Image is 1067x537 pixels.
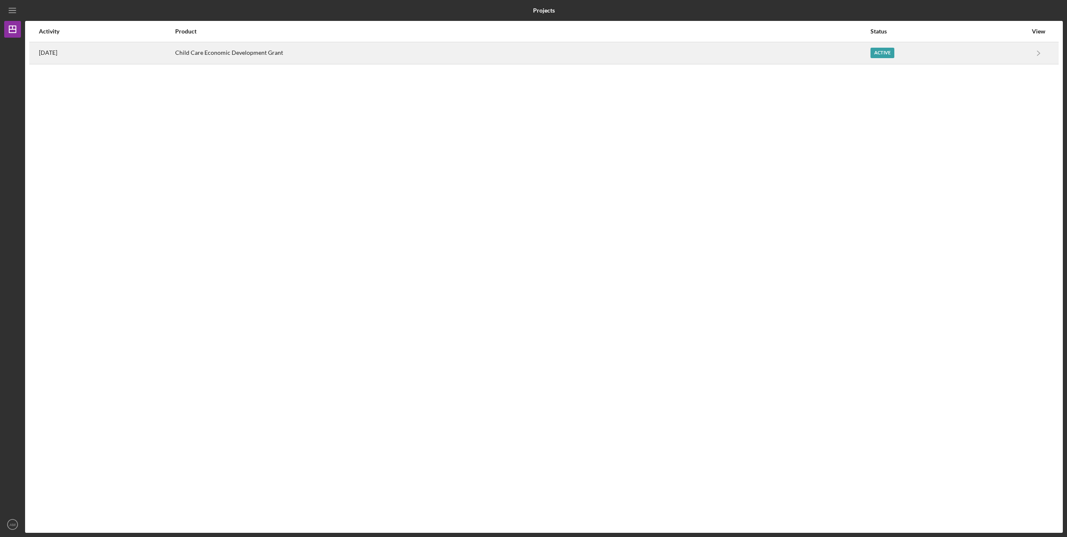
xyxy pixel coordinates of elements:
[175,43,870,64] div: Child Care Economic Development Grant
[10,522,15,527] text: AM
[1028,28,1049,35] div: View
[533,7,555,14] b: Projects
[39,28,174,35] div: Activity
[4,516,21,533] button: AM
[870,28,1027,35] div: Status
[870,48,894,58] div: Active
[175,28,870,35] div: Product
[39,49,57,56] time: 2025-07-15 17:03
